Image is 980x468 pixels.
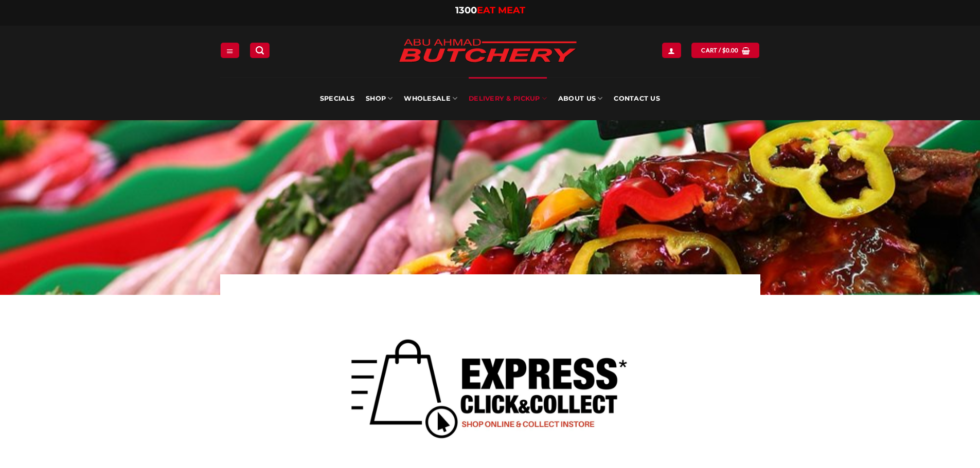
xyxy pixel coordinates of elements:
[614,77,660,120] a: Contact Us
[366,77,393,120] a: SHOP
[390,32,585,71] img: Abu Ahmad Butchery
[221,43,239,58] a: Menu
[250,43,270,58] a: Search
[722,46,726,55] span: $
[455,5,525,16] a: 1300EAT MEAT
[691,43,759,58] a: View cart
[404,77,457,120] a: Wholesale
[477,5,525,16] span: EAT MEAT
[469,77,547,120] a: Delivery & Pickup
[662,43,681,58] a: Login
[320,77,354,120] a: Specials
[701,46,738,55] span: Cart /
[558,77,602,120] a: About Us
[455,5,477,16] span: 1300
[722,47,739,53] bdi: 0.00
[336,310,645,460] img: Click and Collect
